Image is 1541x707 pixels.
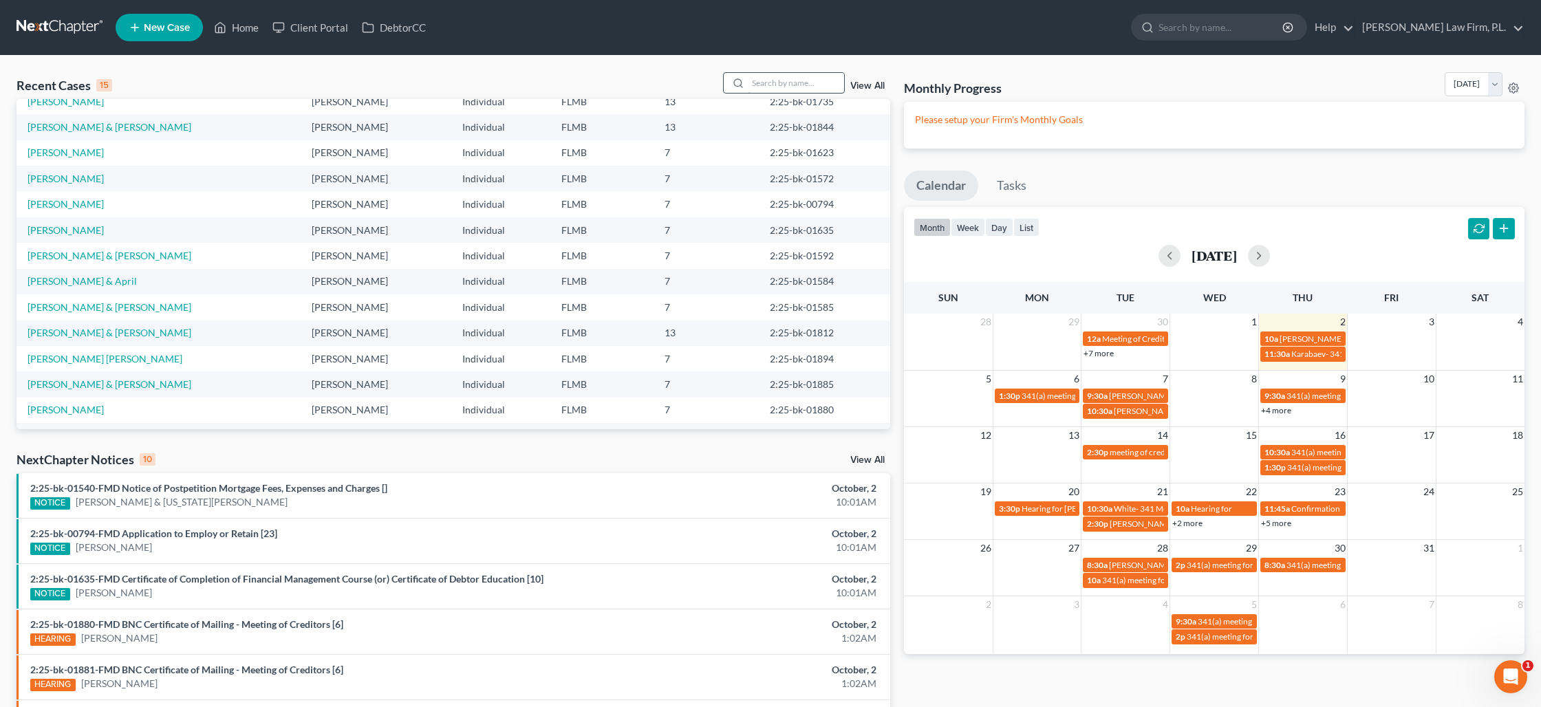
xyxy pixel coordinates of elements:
span: Sun [938,292,958,303]
span: 14 [1156,427,1170,444]
td: [PERSON_NAME] [301,89,451,114]
span: Confirmation Hearing for [PERSON_NAME] [1291,503,1449,514]
span: 4 [1161,596,1170,613]
span: Hearing for [1191,503,1232,514]
span: 341(a) meeting for [PERSON_NAME] & [PERSON_NAME] [1287,462,1493,472]
span: 10:30a [1087,503,1112,514]
span: 1 [1516,540,1524,556]
span: Karabaev- 341 Meeting [1291,349,1375,359]
iframe: Intercom live chat [1494,660,1527,693]
div: 10:01AM [604,495,877,509]
td: 7 [654,423,759,448]
span: 9:30a [1264,391,1285,401]
td: FLMB [550,191,654,217]
td: [PERSON_NAME] [301,269,451,294]
td: FLMB [550,423,654,448]
td: 7 [654,140,759,166]
td: 7 [654,191,759,217]
span: 6 [1339,596,1347,613]
span: 19 [979,483,993,500]
div: Recent Cases [17,77,112,94]
td: 7 [654,346,759,371]
td: 7 [654,371,759,397]
span: 10a [1087,575,1101,585]
span: Hearing for [PERSON_NAME] [1022,503,1129,514]
td: [PERSON_NAME] [301,166,451,191]
span: 15 [1244,427,1258,444]
span: 341(a) meeting for [PERSON_NAME] [1187,560,1319,570]
div: NOTICE [30,588,70,600]
span: Meeting of Creditors for [PERSON_NAME] [1102,334,1255,344]
td: 2:25-bk-01894 [759,346,890,371]
td: 7 [654,269,759,294]
span: New Case [144,23,190,33]
td: 2:25-bk-01572 [759,166,890,191]
td: 2:25-bk-01880 [759,398,890,423]
td: 13 [654,89,759,114]
span: 2:30p [1087,519,1108,529]
td: Individual [451,269,550,294]
td: [PERSON_NAME] [301,320,451,346]
td: Individual [451,294,550,320]
td: FLMB [550,320,654,346]
td: Individual [451,320,550,346]
div: NOTICE [30,497,70,510]
td: [PERSON_NAME] [301,294,451,320]
td: Individual [451,398,550,423]
td: 7 [654,166,759,191]
a: View All [850,81,885,91]
span: 30 [1333,540,1347,556]
a: [PERSON_NAME] [28,198,104,210]
span: 6 [1073,371,1081,387]
td: Individual [451,217,550,243]
span: 2p [1176,631,1185,642]
span: 31 [1422,540,1436,556]
td: Individual [451,371,550,397]
td: 2:25-bk-01592 [759,243,890,268]
span: 4 [1516,314,1524,330]
div: 10:01AM [604,586,877,600]
span: 3:30p [999,503,1020,514]
span: 2p [1176,560,1185,570]
span: 9 [1339,371,1347,387]
span: 9:30a [1176,616,1196,627]
div: NOTICE [30,543,70,555]
span: 9:30a [1087,391,1108,401]
div: 15 [96,79,112,91]
a: View All [850,455,885,465]
span: 1 [1522,660,1533,671]
a: [PERSON_NAME] [81,677,158,690]
span: 22 [1244,483,1258,500]
div: 10 [140,453,155,466]
td: Individual [451,166,550,191]
td: FLMB [550,140,654,166]
span: Sat [1472,292,1489,303]
span: 10:30a [1264,447,1290,457]
td: [PERSON_NAME] [301,371,451,397]
a: 2:25-bk-01635-FMD Certificate of Completion of Financial Management Course (or) Certificate of De... [30,573,543,585]
td: [PERSON_NAME] [301,243,451,268]
a: [PERSON_NAME] [28,404,104,415]
td: [PERSON_NAME] [301,423,451,448]
span: 2 [984,596,993,613]
span: 20 [1067,483,1081,500]
span: Tue [1117,292,1134,303]
a: [PERSON_NAME] & [PERSON_NAME] [28,301,191,313]
a: 2:25-bk-00794-FMD Application to Employ or Retain [23] [30,527,277,539]
span: 12 [979,427,993,444]
div: 10:01AM [604,541,877,554]
td: 7 [654,398,759,423]
span: 28 [979,314,993,330]
span: 25 [1511,483,1524,500]
div: October, 2 [604,572,877,586]
a: [PERSON_NAME] [PERSON_NAME] [28,353,182,365]
span: 341(a) meeting for [PERSON_NAME] [1286,560,1419,570]
td: [PERSON_NAME] [301,191,451,217]
span: [PERSON_NAME]- 341 Meeting [1109,391,1223,401]
div: October, 2 [604,481,877,495]
td: 2:25-bk-01812 [759,320,890,346]
td: FLMB [550,371,654,397]
td: FLMB [550,269,654,294]
p: Please setup your Firm's Monthly Goals [915,113,1513,127]
td: Individual [451,423,550,448]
